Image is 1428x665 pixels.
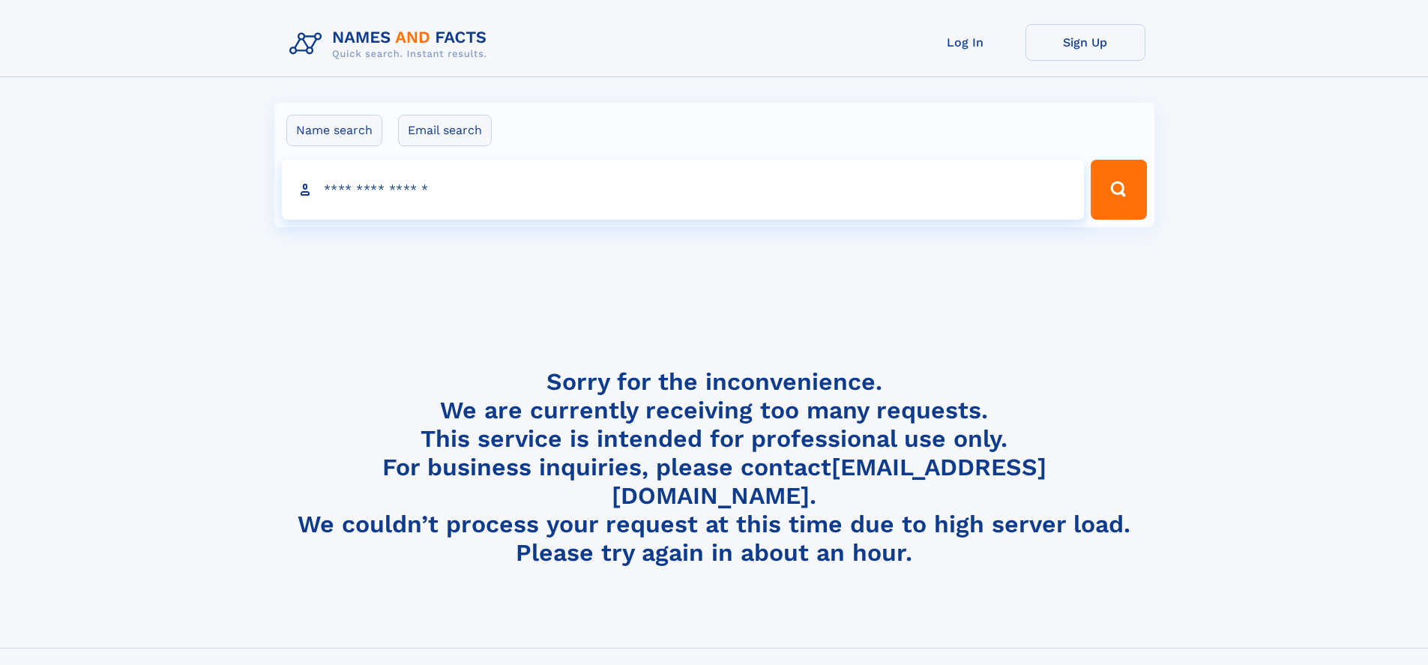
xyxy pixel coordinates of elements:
[1091,160,1146,220] button: Search Button
[612,453,1046,510] a: [EMAIL_ADDRESS][DOMAIN_NAME]
[286,115,382,146] label: Name search
[398,115,492,146] label: Email search
[1025,24,1145,61] a: Sign Up
[283,367,1145,568] h4: Sorry for the inconvenience. We are currently receiving too many requests. This service is intend...
[283,24,499,64] img: Logo Names and Facts
[282,160,1085,220] input: search input
[906,24,1025,61] a: Log In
